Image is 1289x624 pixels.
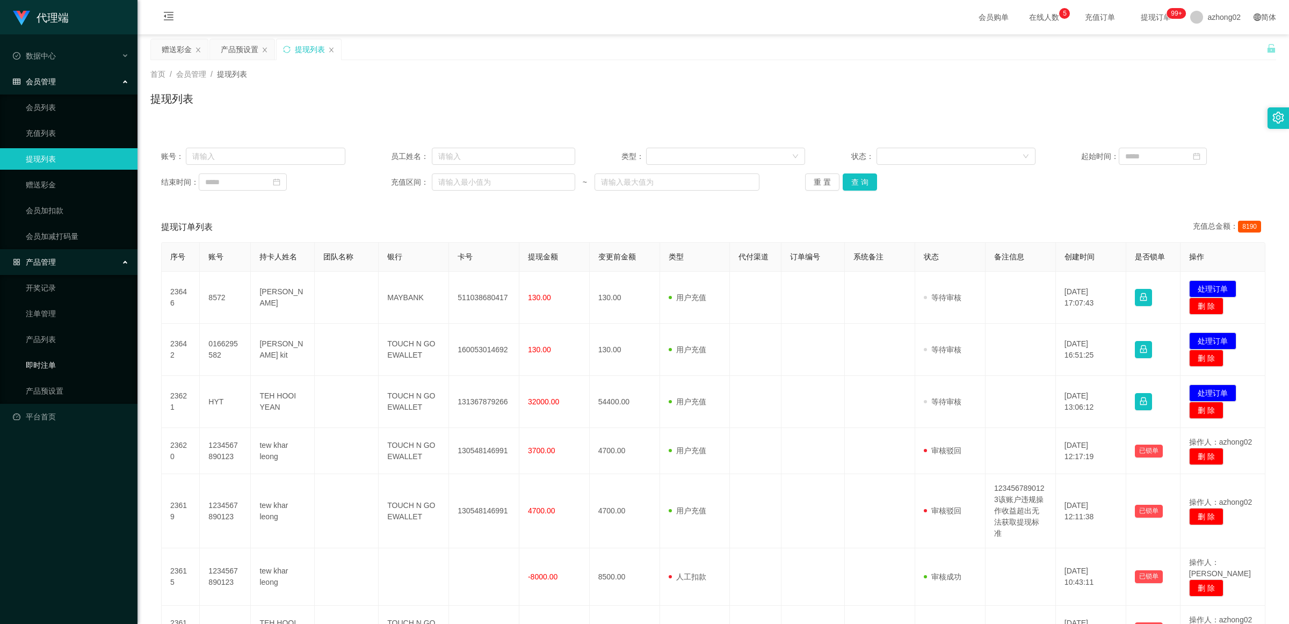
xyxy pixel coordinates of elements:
span: 员工姓名： [391,151,432,162]
span: -8000.00 [528,572,557,581]
td: 131367879266 [449,376,519,428]
i: 图标: appstore-o [13,258,20,266]
a: 即时注单 [26,354,129,376]
span: 账号： [161,151,186,162]
i: 图标: close [195,47,201,53]
td: 1234567890123该账户违规操作收益超出无法获取提现标准 [986,474,1056,548]
span: 提现订单 [1135,13,1176,21]
span: 数据中心 [13,52,56,60]
span: 备注信息 [994,252,1024,261]
td: 54400.00 [590,376,660,428]
td: TOUCH N GO EWALLET [379,474,449,548]
span: 账号 [208,252,223,261]
span: 130.00 [528,293,551,302]
span: 操作人：[PERSON_NAME] [1189,558,1251,578]
td: 130.00 [590,324,660,376]
td: TEH HOOI YEAN [251,376,315,428]
td: 23646 [162,272,200,324]
td: 4700.00 [590,474,660,548]
div: 赠送彩金 [162,39,192,60]
span: 充值区间： [391,177,432,188]
td: [DATE] 12:17:19 [1056,428,1126,474]
td: [PERSON_NAME] [251,272,315,324]
i: 图标: sync [283,46,291,53]
i: 图标: down [1023,153,1029,161]
button: 图标: lock [1135,289,1152,306]
td: 0166295582 [200,324,251,376]
a: 会员加扣款 [26,200,129,221]
td: 23621 [162,376,200,428]
td: tew khar leong [251,548,315,606]
button: 处理订单 [1189,332,1236,350]
span: 用户充值 [669,293,706,302]
span: 操作 [1189,252,1204,261]
span: 用户充值 [669,397,706,406]
td: 1234567890123 [200,474,251,548]
button: 删 除 [1189,402,1223,419]
span: 用户充值 [669,446,706,455]
img: logo.9652507e.png [13,11,30,26]
div: 产品预设置 [221,39,258,60]
button: 图标: lock [1135,341,1152,358]
input: 请输入最大值为 [595,173,759,191]
span: 银行 [387,252,402,261]
td: 1234567890123 [200,548,251,606]
h1: 提现列表 [150,91,193,107]
span: 审核驳回 [924,446,961,455]
span: 充值订单 [1080,13,1120,21]
i: 图标: table [13,78,20,85]
span: 创建时间 [1064,252,1095,261]
i: 图标: close [328,47,335,53]
td: TOUCH N GO EWALLET [379,324,449,376]
i: 图标: check-circle-o [13,52,20,60]
span: 等待审核 [924,345,961,354]
button: 删 除 [1189,298,1223,315]
span: 32000.00 [528,397,559,406]
i: 图标: close [262,47,268,53]
a: 充值列表 [26,122,129,144]
td: 23642 [162,324,200,376]
span: 审核驳回 [924,506,961,515]
button: 已锁单 [1135,505,1163,518]
span: 等待审核 [924,397,961,406]
i: 图标: unlock [1266,43,1276,53]
span: 等待审核 [924,293,961,302]
span: 持卡人姓名 [259,252,297,261]
sup: 1205 [1167,8,1186,19]
span: 操作人：azhong02 [1189,438,1252,446]
i: 图标: down [792,153,799,161]
input: 请输入 [186,148,345,165]
td: [DATE] 10:43:11 [1056,548,1126,606]
td: TOUCH N GO EWALLET [379,428,449,474]
i: 图标: calendar [273,178,280,186]
button: 已锁单 [1135,570,1163,583]
td: TOUCH N GO EWALLET [379,376,449,428]
button: 重 置 [805,173,839,191]
span: 状态： [851,151,877,162]
span: 130.00 [528,345,551,354]
td: 4700.00 [590,428,660,474]
td: 511038680417 [449,272,519,324]
p: 5 [1063,8,1067,19]
td: [DATE] 16:51:25 [1056,324,1126,376]
span: / [170,70,172,78]
input: 请输入最小值为 [432,173,575,191]
td: 1234567890123 [200,428,251,474]
td: 130548146991 [449,474,519,548]
button: 删 除 [1189,579,1223,597]
span: 产品管理 [13,258,56,266]
span: 卡号 [458,252,473,261]
i: 图标: menu-fold [150,1,187,35]
button: 删 除 [1189,508,1223,525]
span: 状态 [924,252,939,261]
span: 代付渠道 [738,252,769,261]
button: 处理订单 [1189,280,1236,298]
span: 变更前金额 [598,252,636,261]
a: 会员列表 [26,97,129,118]
button: 图标: lock [1135,393,1152,410]
i: 图标: calendar [1193,153,1200,160]
span: 在线人数 [1024,13,1064,21]
span: 4700.00 [528,506,555,515]
a: 代理端 [13,13,69,21]
span: 系统备注 [853,252,884,261]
